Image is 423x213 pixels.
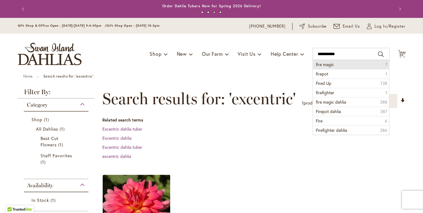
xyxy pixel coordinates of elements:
[333,23,360,29] a: Email Us
[102,90,296,108] span: Search results for: 'excentric'
[43,74,94,78] strong: Search results for: 'excentric'
[343,23,360,29] span: Email Us
[213,11,215,13] button: 3 of 4
[102,153,131,159] a: excentric dahlia
[41,159,47,165] span: 1
[5,191,21,208] iframe: Launch Accessibility Center
[385,71,387,77] span: 1
[102,126,142,132] a: Excentric dahlia tuber
[102,144,142,150] a: Excentric dahlia tuber
[316,90,334,95] span: firefighter
[44,116,51,123] span: 1
[393,3,405,15] button: Next
[316,127,347,133] span: Firefighter dahlia
[380,99,387,105] span: 388
[51,197,57,203] span: 1
[162,4,261,8] a: Order Dahlia Tubers Now for Spring 2026 Delivery!
[60,126,66,132] span: 1
[31,117,42,122] span: Shop
[36,126,58,132] span: All Dahlias
[150,51,161,57] span: Shop
[41,152,74,165] a: Staff Favorites
[102,135,131,141] a: Excentric dahlia
[31,197,49,203] span: In Stock
[36,126,78,132] a: All Dahlias
[27,102,48,108] span: Category
[18,24,107,28] span: Gift Shop & Office Open - [DATE]-[DATE] 9-4:30pm /
[380,80,387,86] span: 138
[202,51,223,57] span: Our Farm
[308,23,327,29] span: Subscribe
[18,3,30,15] button: Previous
[18,89,95,98] strong: Filter By:
[398,50,405,58] button: 30
[316,99,346,105] span: fire magic dahlia
[58,141,65,148] span: 1
[316,118,322,124] span: Fire
[302,100,304,106] span: 1
[249,23,286,29] a: [PHONE_NUMBER]
[378,49,383,59] button: Search
[375,23,405,29] span: Log In/Register
[107,24,159,28] span: Gift Shop Open - [DATE] 10-3pm
[41,135,74,148] a: Best Cut Flowers
[399,53,404,57] span: 30
[316,62,334,67] span: fire magic
[385,90,387,96] span: 1
[238,51,255,57] span: Visit Us
[385,118,387,124] span: 6
[367,23,405,29] a: Log In/Register
[18,43,81,65] a: store logo
[380,127,387,133] span: 386
[271,51,298,57] span: Help Center
[380,108,387,115] span: 387
[177,51,187,57] span: New
[316,71,328,77] span: firepot
[316,80,331,86] span: Fired Up
[201,11,203,13] button: 1 of 4
[299,23,327,29] a: Subscribe
[102,117,405,123] dt: Related search terms
[23,74,33,78] a: Home
[41,135,58,148] span: Best Cut Flowers
[31,116,83,123] a: Shop
[41,153,72,158] span: Staff Favorites
[302,98,318,108] p: product
[31,197,83,203] a: In Stock 1
[207,11,209,13] button: 2 of 4
[316,108,341,114] span: Firepot dahlia
[219,11,221,13] button: 4 of 4
[385,62,387,68] span: 7
[27,182,53,189] span: Availability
